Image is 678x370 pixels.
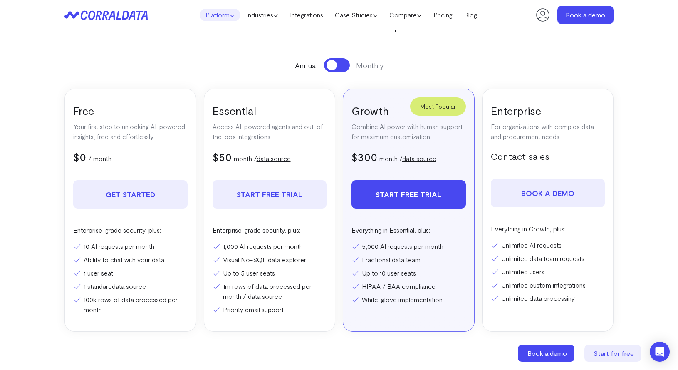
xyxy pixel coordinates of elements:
li: Unlimited users [491,267,605,277]
li: 1,000 AI requests per month [213,241,327,251]
li: 5,000 AI requests per month [351,241,466,251]
a: Case Studies [329,9,384,21]
a: Get Started [73,180,188,209]
li: 100k rows of data processed per month [73,295,188,315]
a: Book a demo [557,6,614,24]
li: Unlimited custom integrations [491,280,605,290]
p: Everything in Growth, plus: [491,224,605,234]
p: Everything in Essential, plus: [351,225,466,235]
a: data source [112,282,146,290]
li: 1 user seat [73,268,188,278]
li: Unlimited AI requests [491,240,605,250]
span: Book a demo [527,349,567,357]
p: Enterprise-grade security, plus: [73,225,188,235]
div: Open Intercom Messenger [650,342,670,362]
a: Book a demo [518,345,576,362]
li: 1 standard [73,281,188,291]
li: Fractional data team [351,255,466,265]
p: Enterprise-grade security, plus: [213,225,327,235]
a: data source [402,154,436,162]
a: Platform [200,9,240,21]
p: month / [379,154,436,164]
p: / month [88,154,111,164]
a: Start free trial [351,180,466,209]
h3: Essential [213,104,327,117]
span: Annual [295,60,318,71]
li: HIPAA / BAA compliance [351,281,466,291]
li: Visual No-SQL data explorer [213,255,327,265]
h3: Growth [351,104,466,117]
li: White-glove implementation [351,295,466,305]
li: 10 AI requests per month [73,241,188,251]
p: Access AI-powered agents and out-of-the-box integrations [213,122,327,142]
p: For organizations with complex data and procurement needs [491,122,605,142]
h5: Contact sales [491,150,605,162]
li: Ability to chat with your data [73,255,188,265]
li: 1m rows of data processed per month / data source [213,281,327,301]
a: Book a demo [491,179,605,207]
a: Pricing [428,9,458,21]
li: Priority email support [213,305,327,315]
a: Blog [458,9,483,21]
span: Start for free [594,349,634,357]
span: $300 [351,150,377,163]
p: month / [234,154,291,164]
span: $0 [73,150,86,163]
a: Industries [240,9,284,21]
a: Start for free [584,345,643,362]
li: Unlimited data team requests [491,253,605,263]
h3: Enterprise [491,104,605,117]
span: Monthly [356,60,384,71]
div: Most Popular [410,97,466,116]
a: Compare [384,9,428,21]
p: Combine AI power with human support for maximum customization [351,122,466,142]
li: Up to 10 user seats [351,268,466,278]
span: $50 [213,150,232,163]
a: Integrations [284,9,329,21]
a: Start free trial [213,180,327,209]
a: data source [257,154,291,162]
li: Unlimited data processing [491,293,605,303]
h3: Free [73,104,188,117]
p: Your first step to unlocking AI-powered insights, free and effortlessly [73,122,188,142]
li: Up to 5 user seats [213,268,327,278]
